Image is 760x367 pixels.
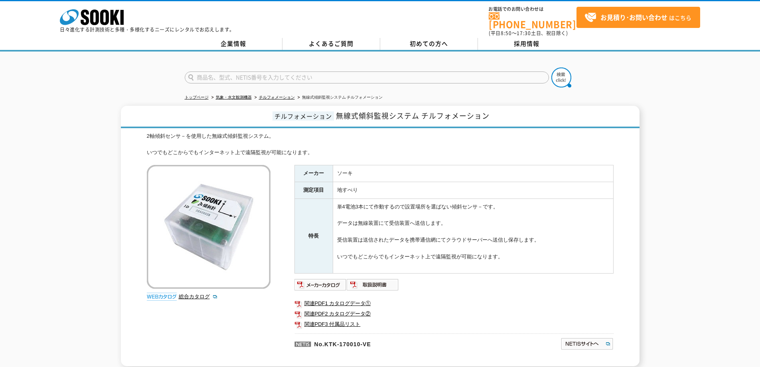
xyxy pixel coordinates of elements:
a: 企業情報 [185,38,282,50]
span: (平日 ～ 土日、祝日除く) [489,30,568,37]
a: [PHONE_NUMBER] [489,12,576,29]
td: 単4電池3本にて作動するので設置場所を選ばない傾斜センサ－です。 データは無線装置にて受信装置へ送信します。 受信装置は送信されたデータを携帯通信網にてクラウドサーバーへ送信し保存します。 いつ... [333,198,613,273]
a: 気象・水文観測機器 [216,95,252,99]
th: 測定項目 [294,182,333,199]
p: No.KTK-170010-VE [294,333,484,353]
img: メーカーカタログ [294,278,347,291]
a: 取扱説明書 [347,284,399,290]
p: 日々進化する計測技術と多種・多様化するニーズにレンタルでお応えします。 [60,27,235,32]
span: お電話でのお問い合わせは [489,7,576,12]
a: 関連PDF2 カタログデータ② [294,309,614,319]
span: 8:50 [501,30,512,37]
span: 無線式傾斜監視システム チルフォメーション [336,110,490,121]
div: 2軸傾斜センサ－を使用した無線式傾斜監視システム。 いつでもどこからでもインターネット上で遠隔監視が可能になります。 [147,132,614,157]
a: トップページ [185,95,209,99]
a: お見積り･お問い合わせはこちら [576,7,700,28]
td: ソーキ [333,165,613,182]
a: メーカーカタログ [294,284,347,290]
span: チルフォメーション [272,111,334,121]
img: NETISサイトへ [561,337,614,350]
strong: お見積り･お問い合わせ [600,12,667,22]
span: はこちら [584,12,691,24]
img: 無線式傾斜監視システム チルフォメーション [147,165,270,289]
img: 取扱説明書 [347,278,399,291]
th: メーカー [294,165,333,182]
th: 特長 [294,198,333,273]
input: 商品名、型式、NETIS番号を入力してください [185,71,549,83]
span: 初めての方へ [410,39,448,48]
a: 関連PDF1 カタログデータ① [294,298,614,309]
span: 17:30 [517,30,531,37]
a: 採用情報 [478,38,576,50]
a: 総合カタログ [179,294,218,300]
a: 関連PDF3 付属品リスト [294,319,614,329]
li: 無線式傾斜監視システム チルフォメーション [296,93,383,102]
img: btn_search.png [551,67,571,87]
a: 初めての方へ [380,38,478,50]
td: 地すべり [333,182,613,199]
a: チルフォメーション [259,95,295,99]
img: webカタログ [147,293,177,301]
a: よくあるご質問 [282,38,380,50]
